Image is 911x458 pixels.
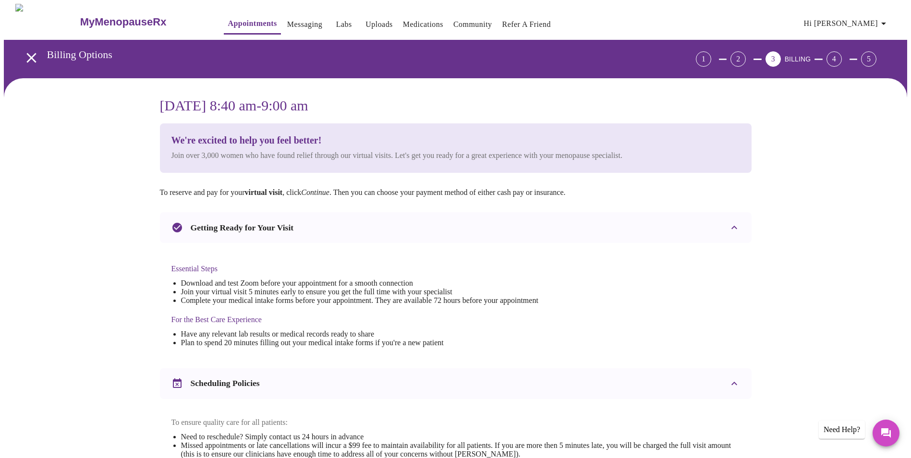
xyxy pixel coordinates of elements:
h3: Billing Options [47,48,643,61]
h4: Essential Steps [171,265,538,273]
li: Have any relevant lab results or medical records ready to share [181,330,538,338]
div: 1 [696,51,711,67]
p: To ensure quality care for all patients: [171,418,740,427]
span: BILLING [785,55,811,63]
h4: For the Best Care Experience [171,315,538,324]
a: Medications [403,18,443,31]
button: open drawer [17,44,46,72]
div: 2 [730,51,746,67]
button: Hi [PERSON_NAME] [800,14,893,33]
h3: Getting Ready for Your Visit [191,223,294,233]
h3: MyMenopauseRx [80,16,167,28]
button: Messaging [283,15,326,34]
li: Download and test Zoom before your appointment for a smooth connection [181,279,538,288]
li: Complete your medical intake forms before your appointment. They are available 72 hours before yo... [181,296,538,305]
button: Uploads [362,15,397,34]
button: Community [449,15,496,34]
em: Continue [301,188,329,196]
li: Need to reschedule? Simply contact us 24 hours in advance [181,433,740,441]
button: Medications [399,15,447,34]
a: Messaging [287,18,322,31]
img: MyMenopauseRx Logo [15,4,79,40]
h3: Scheduling Policies [191,378,260,388]
a: Appointments [228,17,277,30]
a: Refer a Friend [502,18,551,31]
div: 5 [861,51,876,67]
strong: virtual visit [245,188,283,196]
p: Join over 3,000 women who have found relief through our virtual visits. Let's get you ready for a... [171,150,623,161]
a: Labs [336,18,352,31]
li: Plan to spend 20 minutes filling out your medical intake forms if you're a new patient [181,338,538,347]
h3: [DATE] 8:40 am - 9:00 am [160,97,752,114]
a: Uploads [365,18,393,31]
li: Join your virtual visit 5 minutes early to ensure you get the full time with your specialist [181,288,538,296]
div: 3 [765,51,781,67]
span: Hi [PERSON_NAME] [804,17,889,30]
button: Appointments [224,14,280,35]
button: Labs [328,15,359,34]
a: MyMenopauseRx [79,5,205,39]
h3: We're excited to help you feel better! [171,135,623,146]
p: To reserve and pay for your , click . Then you can choose your payment method of either cash pay ... [160,188,752,197]
button: Refer a Friend [498,15,555,34]
button: Messages [873,420,899,446]
div: 4 [826,51,842,67]
div: Need Help? [819,421,865,439]
a: Community [453,18,492,31]
div: Scheduling Policies [160,368,752,399]
div: Getting Ready for Your Visit [160,212,752,243]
